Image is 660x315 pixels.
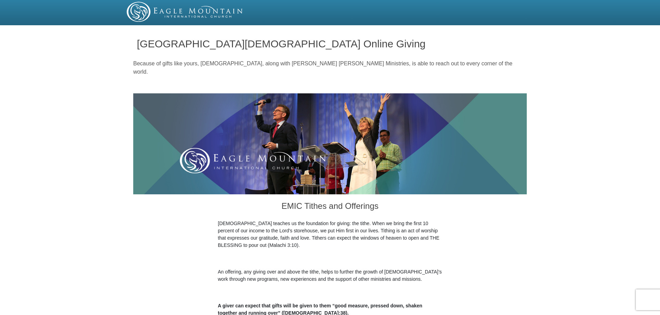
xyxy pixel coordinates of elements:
h1: [GEOGRAPHIC_DATA][DEMOGRAPHIC_DATA] Online Giving [137,38,523,49]
img: EMIC [127,2,243,22]
p: [DEMOGRAPHIC_DATA] teaches us the foundation for giving: the tithe. When we bring the first 10 pe... [218,220,442,249]
h3: EMIC Tithes and Offerings [218,194,442,220]
p: An offering, any giving over and above the tithe, helps to further the growth of [DEMOGRAPHIC_DAT... [218,268,442,283]
p: Because of gifts like yours, [DEMOGRAPHIC_DATA], along with [PERSON_NAME] [PERSON_NAME] Ministrie... [133,59,527,76]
